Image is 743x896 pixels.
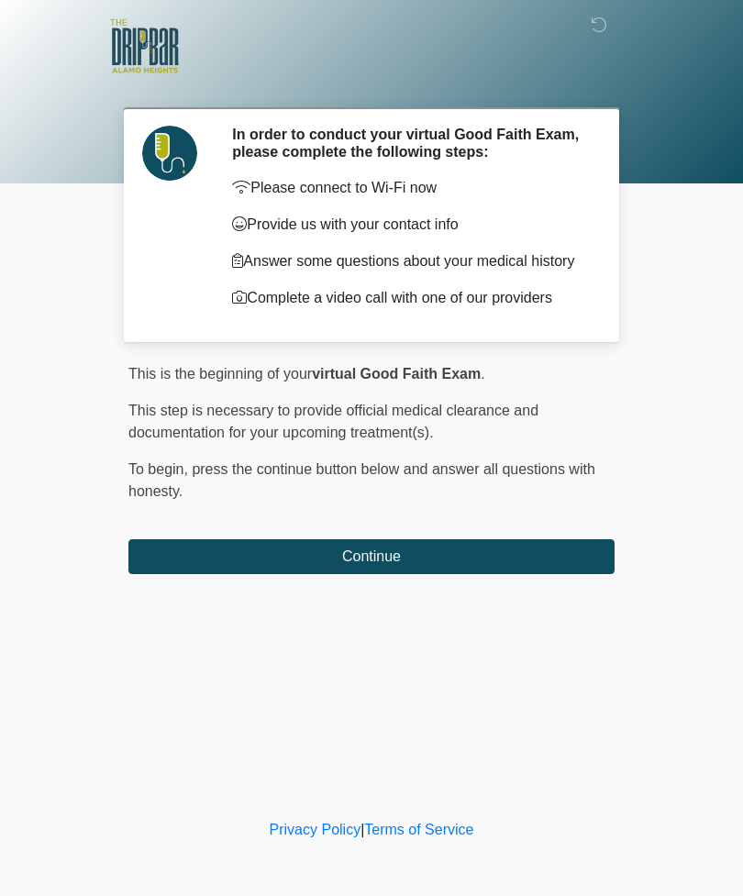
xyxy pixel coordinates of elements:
[232,214,587,236] p: Provide us with your contact info
[360,822,364,837] a: |
[364,822,473,837] a: Terms of Service
[128,403,538,440] span: This step is necessary to provide official medical clearance and documentation for your upcoming ...
[270,822,361,837] a: Privacy Policy
[142,126,197,181] img: Agent Avatar
[232,250,587,272] p: Answer some questions about your medical history
[128,461,595,499] span: press the continue button below and answer all questions with honesty.
[128,366,312,382] span: This is the beginning of your
[110,14,179,79] img: The DRIPBaR - Alamo Heights Logo
[128,461,192,477] span: To begin,
[232,177,587,199] p: Please connect to Wi-Fi now
[481,366,484,382] span: .
[232,287,587,309] p: Complete a video call with one of our providers
[128,539,615,574] button: Continue
[312,366,481,382] strong: virtual Good Faith Exam
[232,126,587,160] h2: In order to conduct your virtual Good Faith Exam, please complete the following steps:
